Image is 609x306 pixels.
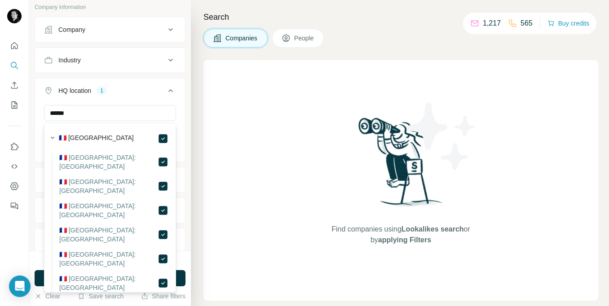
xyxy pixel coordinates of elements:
[203,11,598,23] h4: Search
[7,178,22,194] button: Dashboard
[58,86,91,95] div: HQ location
[329,224,472,245] span: Find companies using or by
[141,292,185,301] button: Share filters
[7,9,22,23] img: Avatar
[7,198,22,214] button: Feedback
[483,18,501,29] p: 1,217
[401,96,482,177] img: Surfe Illustration - Stars
[354,115,448,215] img: Surfe Illustration - Woman searching with binoculars
[35,169,185,191] button: Annual revenue ($)
[59,274,158,292] label: 🇫🇷 [GEOGRAPHIC_DATA]: [GEOGRAPHIC_DATA]
[294,34,315,43] span: People
[547,17,589,30] button: Buy credits
[59,153,158,171] label: 🇫🇷 [GEOGRAPHIC_DATA]: [GEOGRAPHIC_DATA]
[97,87,107,95] div: 1
[7,139,22,155] button: Use Surfe on LinkedIn
[7,158,22,175] button: Use Surfe API
[59,133,134,144] label: 🇫🇷 [GEOGRAPHIC_DATA]
[58,25,85,34] div: Company
[59,226,158,244] label: 🇫🇷 [GEOGRAPHIC_DATA]: [GEOGRAPHIC_DATA]
[35,292,60,301] button: Clear
[35,80,185,105] button: HQ location1
[35,270,185,286] button: Run search
[59,201,158,219] label: 🇫🇷 [GEOGRAPHIC_DATA]: [GEOGRAPHIC_DATA]
[7,77,22,93] button: Enrich CSV
[35,49,185,71] button: Industry
[402,225,464,233] span: Lookalikes search
[7,97,22,113] button: My lists
[521,18,533,29] p: 565
[78,292,124,301] button: Save search
[9,275,31,297] div: Open Intercom Messenger
[35,230,185,252] button: Technologies
[7,38,22,54] button: Quick start
[59,177,158,195] label: 🇫🇷 [GEOGRAPHIC_DATA]: [GEOGRAPHIC_DATA]
[7,57,22,74] button: Search
[378,236,431,244] span: applying Filters
[59,250,158,268] label: 🇫🇷 [GEOGRAPHIC_DATA]: [GEOGRAPHIC_DATA]
[58,56,81,65] div: Industry
[35,19,185,40] button: Company
[35,3,185,11] p: Company information
[225,34,258,43] span: Companies
[35,200,185,221] button: Employees (size)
